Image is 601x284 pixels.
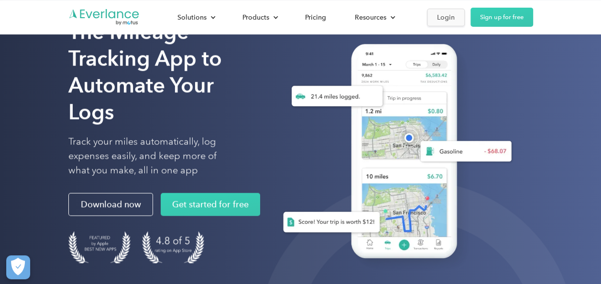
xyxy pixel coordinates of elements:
a: Sign up for free [470,8,533,27]
p: Track your miles automatically, log expenses easily, and keep more of what you make, all in one app [68,135,239,178]
img: 4.9 out of 5 stars on the app store [142,231,204,263]
div: Solutions [168,9,223,26]
a: Pricing [295,9,336,26]
a: Get started for free [161,193,260,216]
div: Products [242,11,269,23]
img: Everlance, mileage tracker app, expense tracking app [268,34,519,273]
button: Cookies Settings [6,255,30,279]
div: Resources [355,11,386,23]
a: Download now [68,193,153,216]
div: Login [437,11,455,23]
img: Badge for Featured by Apple Best New Apps [68,231,131,263]
a: Go to homepage [68,8,140,26]
div: Products [233,9,286,26]
div: Resources [345,9,403,26]
div: Solutions [177,11,207,23]
div: Pricing [305,11,326,23]
a: Login [427,9,465,26]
